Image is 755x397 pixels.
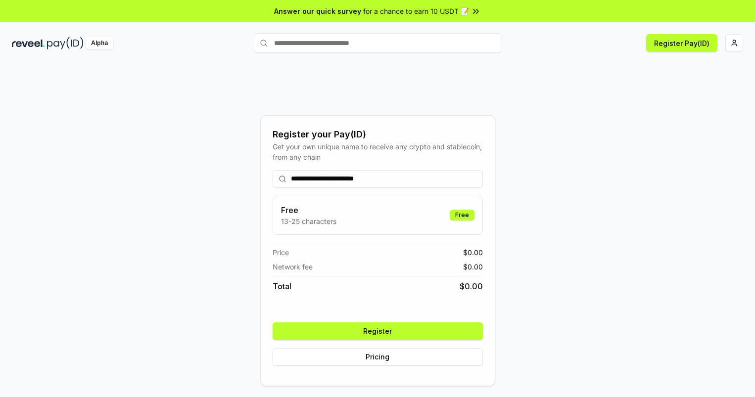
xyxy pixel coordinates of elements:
[273,280,291,292] span: Total
[86,37,113,49] div: Alpha
[281,204,336,216] h3: Free
[460,280,483,292] span: $ 0.00
[273,262,313,272] span: Network fee
[450,210,474,221] div: Free
[273,348,483,366] button: Pricing
[273,322,483,340] button: Register
[646,34,717,52] button: Register Pay(ID)
[274,6,361,16] span: Answer our quick survey
[363,6,469,16] span: for a chance to earn 10 USDT 📝
[273,128,483,141] div: Register your Pay(ID)
[12,37,45,49] img: reveel_dark
[273,247,289,258] span: Price
[281,216,336,226] p: 13-25 characters
[463,262,483,272] span: $ 0.00
[273,141,483,162] div: Get your own unique name to receive any crypto and stablecoin, from any chain
[47,37,84,49] img: pay_id
[463,247,483,258] span: $ 0.00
